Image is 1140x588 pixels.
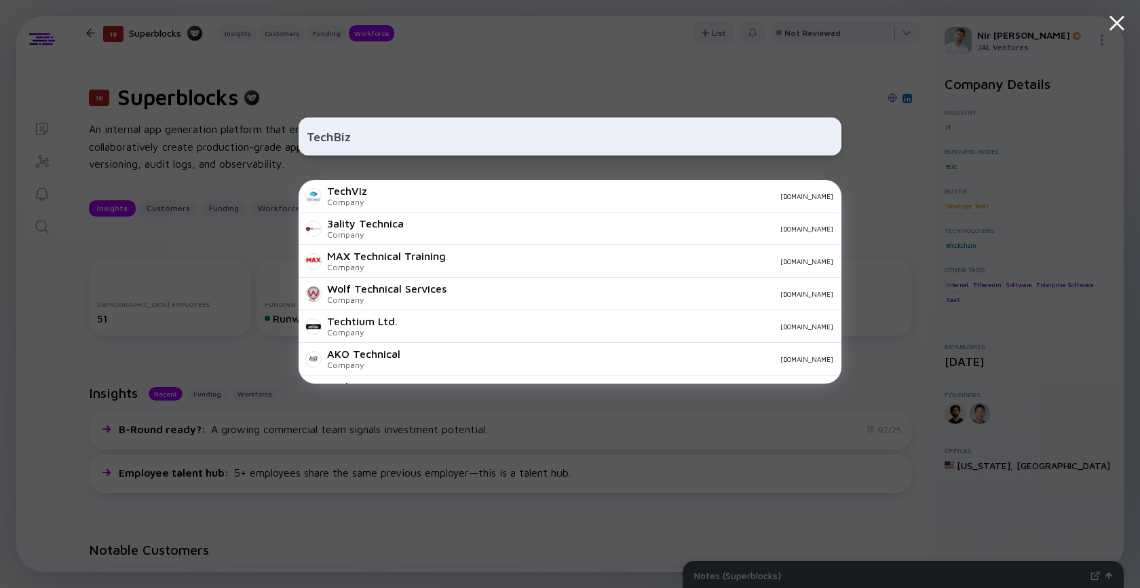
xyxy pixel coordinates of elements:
div: [DOMAIN_NAME] [415,225,833,233]
div: Company [327,327,398,337]
div: AKO Technical [327,348,400,360]
div: Company [327,360,400,370]
div: [DOMAIN_NAME] [408,323,833,331]
div: Company [327,262,446,272]
div: Company [327,197,367,207]
div: TechViz [327,185,367,197]
div: Company [327,295,446,305]
div: 3ality Technica [327,217,404,229]
div: [DOMAIN_NAME] [378,192,833,200]
div: Wolf Technical Services [327,282,446,295]
div: [DOMAIN_NAME] [411,355,833,363]
div: [DOMAIN_NAME] [457,257,833,265]
div: MAX Technical Training [327,250,446,262]
div: Company [327,229,404,240]
div: [DOMAIN_NAME] [457,290,833,298]
div: Techtium Ltd. [327,315,398,327]
div: TechBBQ [327,380,373,392]
input: Search Company or Investor... [307,124,833,149]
